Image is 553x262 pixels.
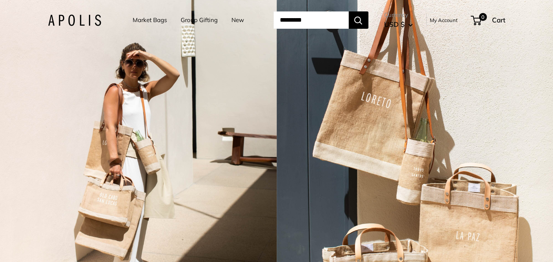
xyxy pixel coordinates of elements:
a: 0 Cart [472,14,505,26]
button: USD $ [384,18,413,31]
a: New [231,15,244,26]
a: Group Gifting [181,15,218,26]
input: Search... [274,11,349,29]
button: Search [349,11,368,29]
span: USD $ [384,20,405,28]
a: Market Bags [133,15,167,26]
span: Currency [384,9,413,20]
img: Apolis [48,15,101,26]
a: My Account [430,15,458,25]
span: 0 [479,13,486,21]
span: Cart [492,16,505,24]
